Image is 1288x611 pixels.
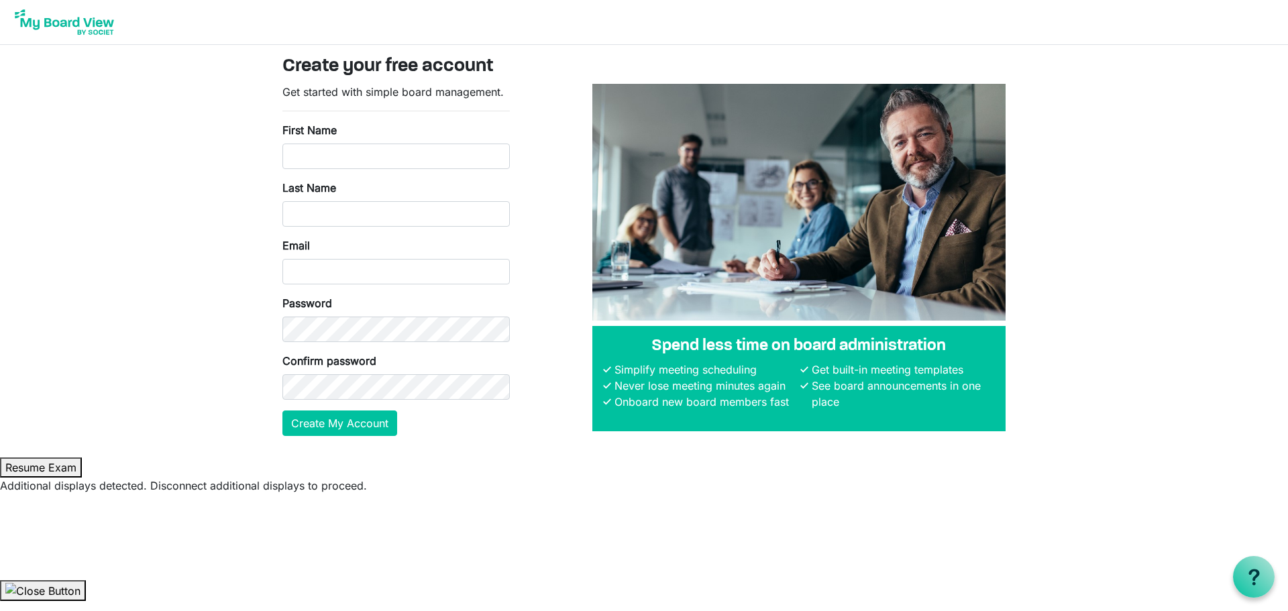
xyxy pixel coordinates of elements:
[611,362,798,378] li: Simplify meeting scheduling
[808,362,995,378] li: Get built-in meeting templates
[282,295,332,311] label: Password
[5,583,80,599] img: Close Button
[282,85,504,99] span: Get started with simple board management.
[282,237,310,254] label: Email
[592,84,1006,321] img: A photograph of board members sitting at a table
[282,122,337,138] label: First Name
[282,410,397,436] button: Create My Account
[282,180,336,196] label: Last Name
[603,337,995,356] h4: Spend less time on board administration
[611,394,798,410] li: Onboard new board members fast
[282,56,1006,78] h3: Create your free account
[808,378,995,410] li: See board announcements in one place
[282,353,376,369] label: Confirm password
[11,5,118,39] img: My Board View Logo
[611,378,798,394] li: Never lose meeting minutes again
